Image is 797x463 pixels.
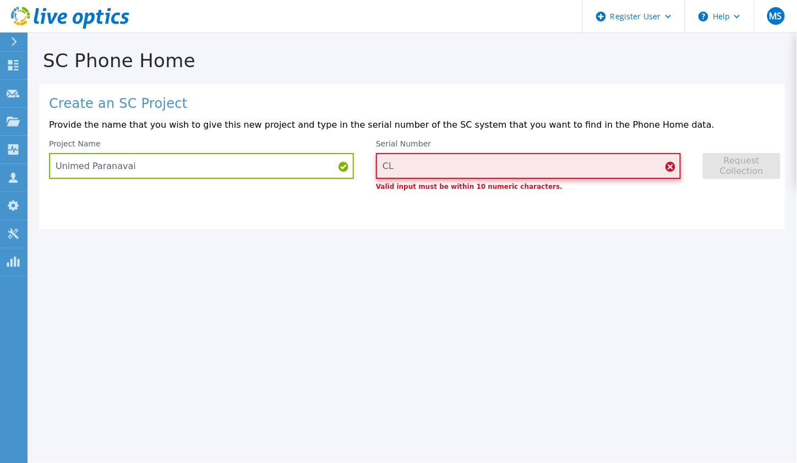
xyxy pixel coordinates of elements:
[769,12,782,20] span: MS
[703,153,780,179] button: Request Collection
[28,50,797,72] h1: SC Phone Home
[376,153,681,179] input: Enter Serial Number
[49,140,101,148] label: Project Name
[49,153,354,179] input: Enter Project Name
[49,120,776,130] p: Provide the name that you wish to give this new project and type in the serial number of the SC s...
[49,96,776,112] h1: Create an SC Project
[376,183,681,190] p: Valid input must be within 10 numeric characters.
[376,140,431,148] label: Serial Number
